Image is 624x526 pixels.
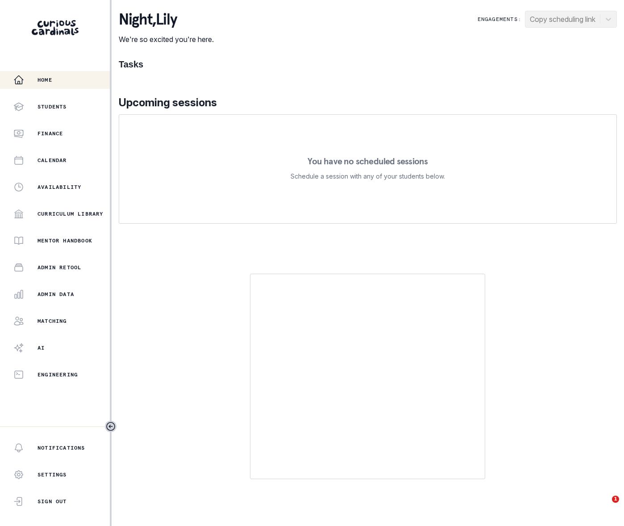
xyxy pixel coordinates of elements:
[37,264,81,271] p: Admin Retool
[37,471,67,478] p: Settings
[37,184,81,191] p: Availability
[37,157,67,164] p: Calendar
[37,76,52,83] p: Home
[119,59,617,70] h1: Tasks
[308,157,428,166] p: You have no scheduled sessions
[37,371,78,378] p: Engineering
[37,291,74,298] p: Admin Data
[32,20,79,35] img: Curious Cardinals Logo
[37,317,67,325] p: Matching
[594,496,615,517] iframe: Intercom live chat
[105,421,116,432] button: Toggle sidebar
[612,496,619,503] span: 1
[37,498,67,505] p: Sign Out
[119,34,214,45] p: We're so excited you're here.
[119,95,617,111] p: Upcoming sessions
[119,11,214,29] p: night , Lily
[37,444,85,451] p: Notifications
[37,103,67,110] p: Students
[37,130,63,137] p: Finance
[37,344,45,351] p: AI
[478,16,521,23] p: Engagements:
[37,210,104,217] p: Curriculum Library
[291,171,445,182] p: Schedule a session with any of your students below.
[37,237,92,244] p: Mentor Handbook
